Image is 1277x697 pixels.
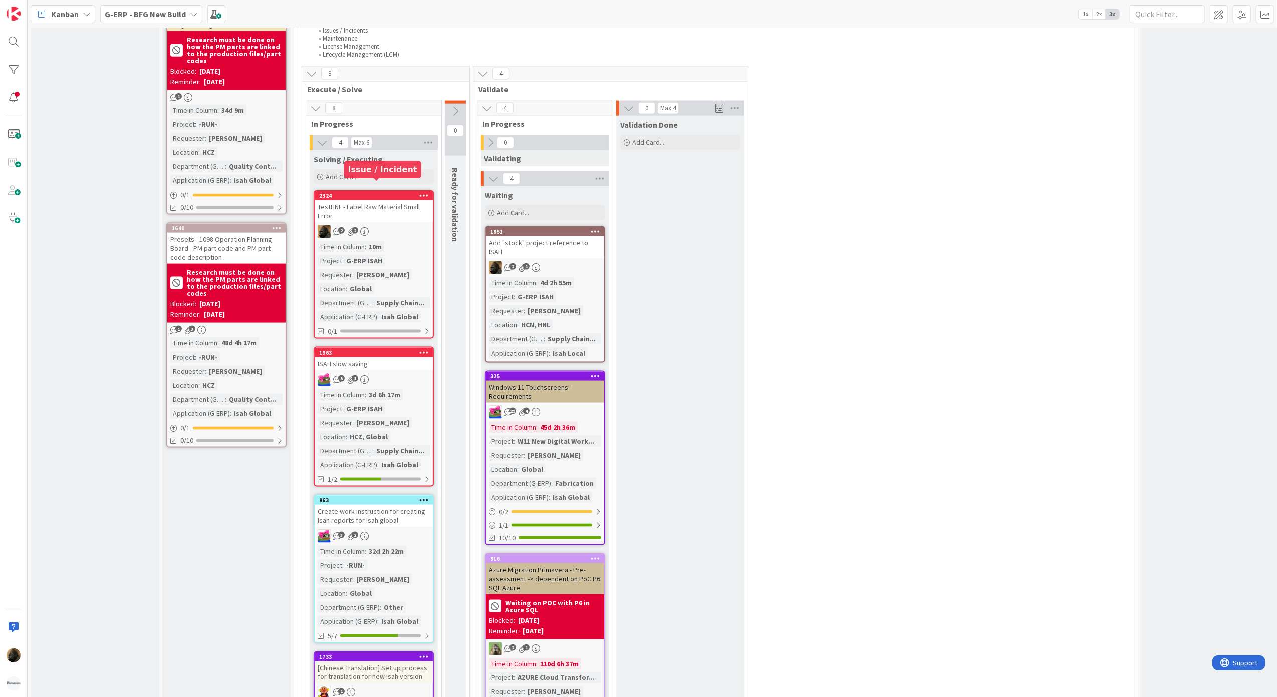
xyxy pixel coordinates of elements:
span: In Progress [482,119,600,129]
div: Reminder: [489,626,520,636]
b: G-ERP - BFG New Build [105,9,186,19]
div: 963 [315,496,433,505]
span: : [198,147,200,158]
div: HCN, HNL [519,319,553,330]
span: : [536,658,538,669]
div: Project [318,403,342,414]
div: G-ERP ISAH [344,403,385,414]
div: Time in Column [318,241,365,252]
div: Location [489,319,517,330]
span: : [517,319,519,330]
div: Application (G-ERP) [318,616,377,627]
img: JK [318,373,331,386]
span: 1 [175,93,182,100]
div: G-ERP ISAH [515,291,556,302]
img: JK [489,406,502,419]
img: ND [7,648,21,662]
span: : [230,175,231,186]
span: : [198,380,200,391]
div: G-ERP ISAH [344,255,385,266]
span: 0 / 2 [499,507,508,517]
div: Blocked: [170,66,196,77]
div: Project [170,119,195,130]
div: W11 New Digital Work... [515,436,597,447]
span: 0/1 [328,326,337,337]
div: Time in Column [318,389,365,400]
div: Global [519,464,546,475]
div: 0/1 [167,422,286,434]
div: JK [315,373,433,386]
div: Location [318,431,346,442]
div: Location [170,380,198,391]
div: Department (G-ERP) [170,394,225,405]
div: -RUN- [196,119,220,130]
span: 2x [1092,9,1106,19]
div: Requester [170,133,205,144]
span: 8 [325,102,342,114]
div: Application (G-ERP) [318,459,377,470]
span: Waiting [485,190,513,200]
div: 2324 [319,192,433,199]
li: Maintenance [313,35,1130,43]
div: HCZ [200,380,217,391]
div: 34d 9m [219,105,246,116]
span: 4 [496,102,514,114]
li: License Management [313,43,1130,51]
span: : [342,255,344,266]
div: Supply Chain... [545,333,598,344]
div: [DATE] [518,615,539,626]
div: Project [318,560,342,571]
span: : [365,241,366,252]
img: ND [489,261,502,274]
span: : [544,333,545,344]
div: 1640Presets - 1098 Operation Planning Board - PM part code and PM part code description [167,224,286,264]
span: 1/2 [328,474,337,485]
div: -RUN- [196,352,220,363]
div: Requester [489,450,524,461]
div: 325 [490,373,604,380]
span: Execute / Solve [307,84,457,94]
span: : [365,546,366,557]
span: 3 [338,532,345,538]
span: 5 [338,375,345,382]
div: [PERSON_NAME] [354,269,412,280]
span: : [195,119,196,130]
span: : [377,311,379,322]
span: : [195,352,196,363]
span: Add Card... [632,138,664,147]
span: : [514,672,515,683]
div: 1733[Chinese Translation] Set up process for translation for new isah version [315,652,433,683]
div: 1963 [315,348,433,357]
div: 0/2 [486,506,604,518]
span: : [352,417,354,428]
div: 4d 2h 55m [538,277,574,288]
div: 916 [486,554,604,563]
span: 1 [338,688,345,695]
span: 4 [523,408,530,414]
div: -RUN- [344,560,367,571]
span: : [549,347,550,359]
div: Supply Chain... [374,445,427,456]
div: [PERSON_NAME] [354,417,412,428]
div: Time in Column [489,658,536,669]
div: 48d 4h 17m [219,337,259,348]
span: : [377,459,379,470]
span: : [342,403,344,414]
div: [DATE] [199,66,220,77]
div: Time in Column [489,422,536,433]
div: Presets - 1098 Operation Planning Board - PM part code and PM part code description [167,233,286,264]
span: Add Card... [497,208,529,217]
li: Lifecycle Management (LCM) [313,51,1130,59]
div: Requester [170,366,205,377]
div: Reminder: [170,77,201,87]
div: [Chinese Translation] Set up process for translation for new isah version [315,661,433,683]
div: Requester [318,574,352,585]
div: HCZ, Global [347,431,390,442]
span: 0 [447,125,464,137]
div: Department (G-ERP) [489,333,544,344]
div: 1963 [319,349,433,356]
span: 1 [175,326,182,332]
input: Quick Filter... [1130,5,1205,23]
span: 3x [1106,9,1119,19]
div: Project [489,436,514,447]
